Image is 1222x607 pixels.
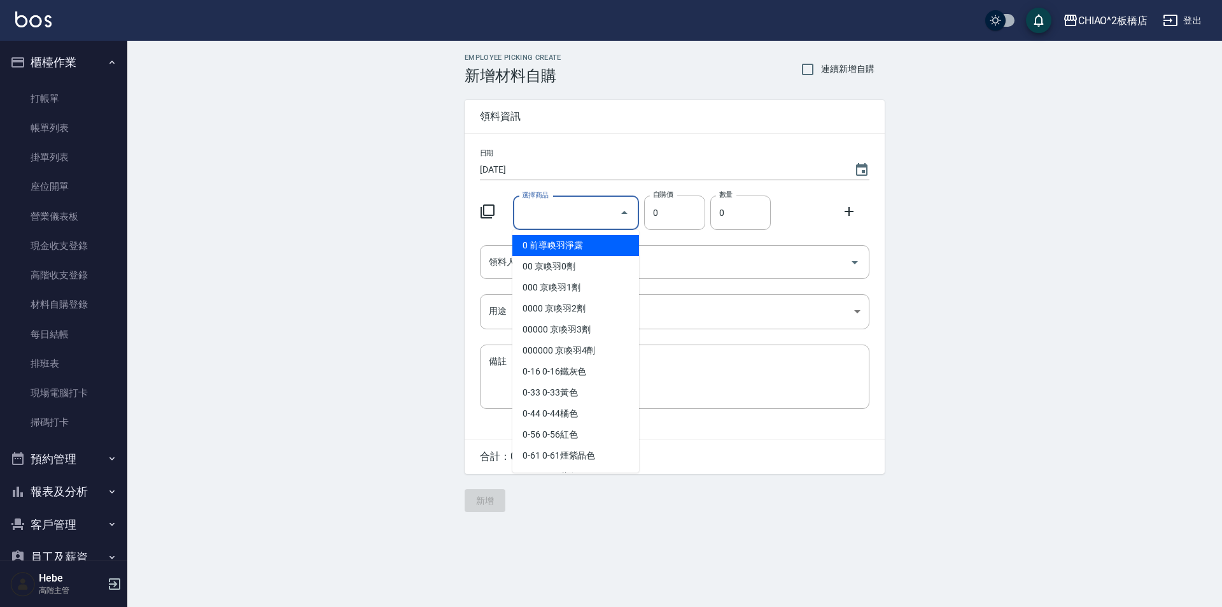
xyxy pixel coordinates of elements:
div: CHIAO^2板橋店 [1078,13,1148,29]
button: 報表及分析 [5,475,122,508]
li: 0-33 0-33黃色 [512,382,639,403]
li: 000000 京喚羽4劑 [512,340,639,361]
li: 0-44 0-44橘色 [512,403,639,424]
li: 00 京喚羽0劑 [512,256,639,277]
img: Person [10,571,36,597]
button: Choose date, selected date is 2025-08-16 [846,155,877,185]
div: 合計： 0 [465,440,885,474]
label: 自購價 [653,190,673,199]
a: 現金收支登錄 [5,231,122,261]
a: 現場電腦打卡 [5,378,122,408]
li: 0000 京喚羽2劑 [512,298,639,319]
li: 00000 京喚羽3劑 [512,319,639,340]
label: 選擇商品 [522,190,549,200]
a: 高階收支登錄 [5,261,122,290]
a: 座位開單 [5,172,122,201]
li: 0-16 0-16鐵灰色 [512,361,639,382]
button: 預約管理 [5,443,122,476]
a: 營業儀表板 [5,202,122,231]
button: CHIAO^2板橋店 [1058,8,1153,34]
button: Close [614,203,635,223]
button: Open [845,252,865,273]
label: 日期 [480,148,493,158]
button: save [1026,8,1051,33]
li: 0-61 0-61煙紫晶色 [512,445,639,466]
li: 000 京喚羽1劑 [512,277,639,298]
li: 0-56 0-56紅色 [512,424,639,445]
a: 每日結帳 [5,320,122,349]
button: 員工及薪資 [5,541,122,574]
button: 登出 [1158,9,1207,32]
li: 0 前導喚羽淨露 [512,235,639,256]
a: 掛單列表 [5,143,122,172]
h2: Employee Picking Create [465,54,561,62]
img: Logo [15,11,52,27]
a: 排班表 [5,349,122,378]
span: 連續新增自購 [821,62,874,76]
p: 高階主管 [39,585,104,596]
input: YYYY/MM/DD [480,159,841,180]
label: 數量 [719,190,733,199]
a: 打帳單 [5,84,122,113]
a: 帳單列表 [5,113,122,143]
span: 領料資訊 [480,110,869,123]
button: 櫃檯作業 [5,46,122,79]
h5: Hebe [39,572,104,585]
a: 材料自購登錄 [5,290,122,319]
button: 客戶管理 [5,508,122,541]
a: 掃碼打卡 [5,408,122,437]
li: 0-88 0-88藍色 [512,466,639,487]
h3: 新增材料自購 [465,67,561,85]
